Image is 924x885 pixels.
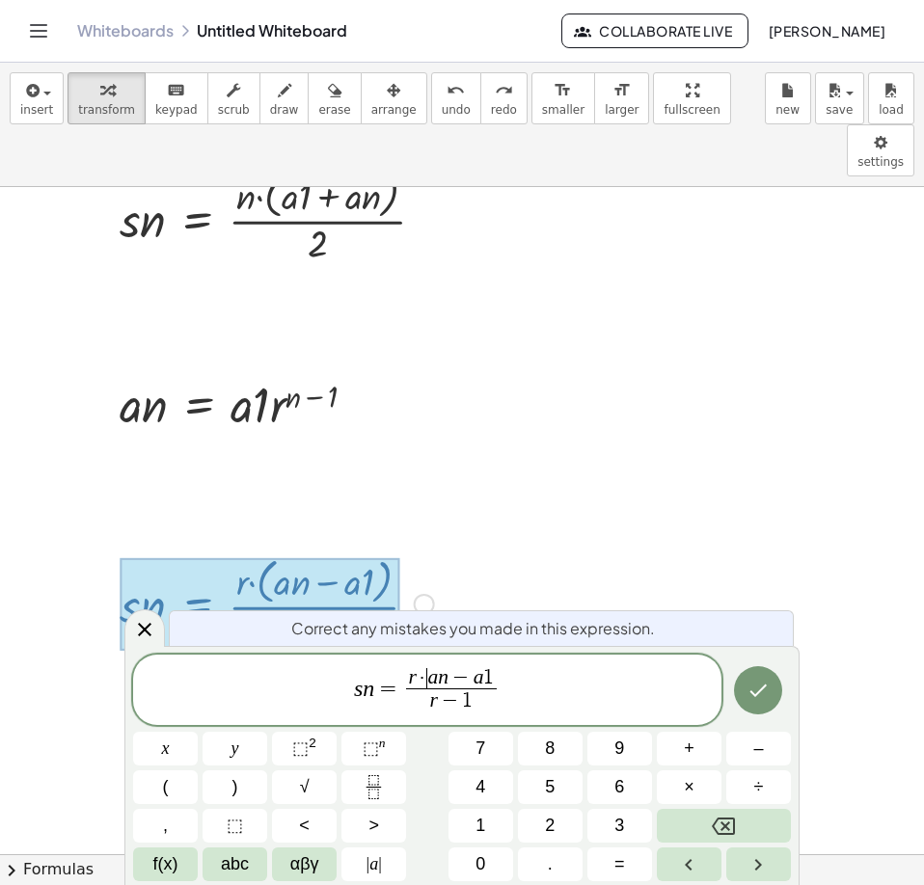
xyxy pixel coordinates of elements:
span: αβγ [290,851,319,877]
button: Greek alphabet [272,847,337,881]
button: Fraction [341,770,406,804]
button: undoundo [431,72,481,124]
span: < [299,813,310,839]
button: Toggle navigation [23,15,54,46]
button: Backspace [657,809,791,843]
span: 4 [476,774,485,800]
button: 1 [448,809,513,843]
button: ) [203,770,267,804]
button: 6 [587,770,652,804]
a: Whiteboards [77,21,174,40]
span: fullscreen [664,103,720,117]
button: Collaborate Live [561,13,748,48]
span: Collaborate Live [578,22,732,40]
span: √ [300,774,310,800]
span: transform [78,103,135,117]
span: ⬚ [227,813,243,839]
span: x [162,736,170,762]
button: x [133,732,198,765]
i: format_size [612,79,631,102]
button: Minus [726,732,791,765]
button: , [133,809,198,843]
button: Superscript [341,732,406,765]
span: f(x) [153,851,178,877]
button: fullscreen [653,72,730,124]
span: redo [491,103,517,117]
button: Times [657,770,721,804]
button: Alphabet [203,847,267,881]
button: 5 [518,770,583,804]
sup: 2 [309,736,316,750]
button: new [765,72,811,124]
button: 8 [518,732,583,765]
span: settings [857,155,904,169]
span: abc [221,851,249,877]
var: n [438,665,448,688]
span: – [753,736,763,762]
button: format_sizelarger [594,72,649,124]
span: × [684,774,694,800]
span: ⬚ [363,738,379,758]
button: 4 [448,770,513,804]
span: ​ [426,668,427,689]
span: + [684,736,694,762]
button: Square root [272,770,337,804]
span: undo [442,103,471,117]
button: arrange [361,72,427,124]
button: draw [259,72,310,124]
i: redo [495,79,513,102]
button: save [815,72,864,124]
span: · [417,668,428,689]
var: s [354,675,363,700]
span: larger [605,103,639,117]
button: redoredo [480,72,528,124]
button: Equals [587,847,652,881]
button: Absolute value [341,847,406,881]
span: 0 [476,851,485,877]
button: Squared [272,732,337,765]
span: 2 [545,813,555,839]
span: | [367,854,370,873]
button: Done [734,666,782,714]
button: erase [308,72,361,124]
i: undo [447,79,465,102]
span: = [374,677,402,700]
span: > [368,813,379,839]
span: new [775,103,800,117]
button: Divide [726,770,791,804]
span: smaller [542,103,584,117]
span: a [367,851,382,877]
span: 1 [476,813,485,839]
var: r [408,665,416,688]
button: Greater than [341,809,406,843]
span: . [548,851,553,877]
button: Less than [272,809,337,843]
var: r [429,688,437,711]
span: save [826,103,853,117]
span: 3 [614,813,624,839]
var: a [474,665,484,688]
button: settings [847,124,914,176]
span: arrange [371,103,417,117]
button: ( [133,770,198,804]
button: [PERSON_NAME] [752,13,901,48]
button: 0 [448,847,513,881]
span: y [231,736,239,762]
span: 8 [545,736,555,762]
span: ÷ [754,774,764,800]
span: 1 [462,690,473,711]
span: draw [270,103,299,117]
span: keypad [155,103,198,117]
span: insert [20,103,53,117]
var: n [363,675,374,700]
button: Placeholder [203,809,267,843]
span: , [163,813,168,839]
span: | [378,854,382,873]
span: − [448,668,474,689]
span: 1 [483,667,494,688]
span: 7 [476,736,485,762]
span: − [438,691,463,712]
button: y [203,732,267,765]
button: 9 [587,732,652,765]
span: [PERSON_NAME] [768,22,885,40]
